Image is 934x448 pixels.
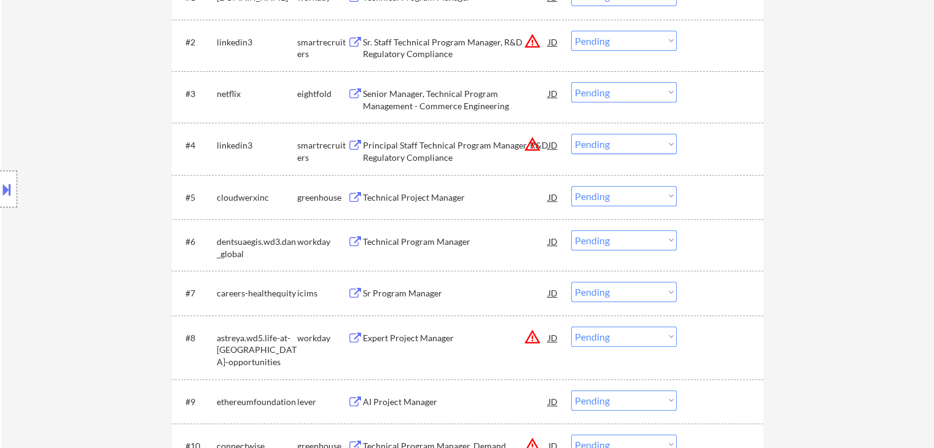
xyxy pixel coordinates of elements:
div: careers-healthequity [217,287,297,299]
button: warning_amber [524,33,541,50]
div: #8 [185,332,207,344]
div: JD [547,82,559,104]
div: Sr Program Manager [363,287,548,299]
div: Technical Project Manager [363,191,548,204]
div: Senior Manager, Technical Program Management - Commerce Engineering [363,88,548,112]
div: Expert Project Manager [363,332,548,344]
button: warning_amber [524,136,541,153]
div: lever [297,396,348,408]
div: ethereumfoundation [217,396,297,408]
div: JD [547,31,559,53]
div: netflix [217,88,297,100]
div: AI Project Manager [363,396,548,408]
div: JD [547,134,559,156]
div: icims [297,287,348,299]
div: JD [547,282,559,304]
div: eightfold [297,88,348,100]
div: linkedin3 [217,36,297,48]
div: JD [547,326,559,349]
div: workday [297,236,348,248]
div: Principal Staff Technical Program Manager, R&D Regulatory Compliance [363,139,548,163]
div: #9 [185,396,207,408]
button: warning_amber [524,328,541,346]
div: workday [297,332,348,344]
div: JD [547,390,559,412]
div: smartrecruiters [297,36,348,60]
div: smartrecruiters [297,139,348,163]
div: greenhouse [297,191,348,204]
div: JD [547,230,559,252]
div: dentsuaegis.wd3.dan_global [217,236,297,260]
div: Sr. Staff Technical Program Manager, R&D Regulatory Compliance [363,36,548,60]
div: JD [547,186,559,208]
div: linkedin3 [217,139,297,152]
div: astreya.wd5.life-at-[GEOGRAPHIC_DATA]-opportunities [217,332,297,368]
div: Technical Program Manager [363,236,548,248]
div: #2 [185,36,207,48]
div: cloudwerxinc [217,191,297,204]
